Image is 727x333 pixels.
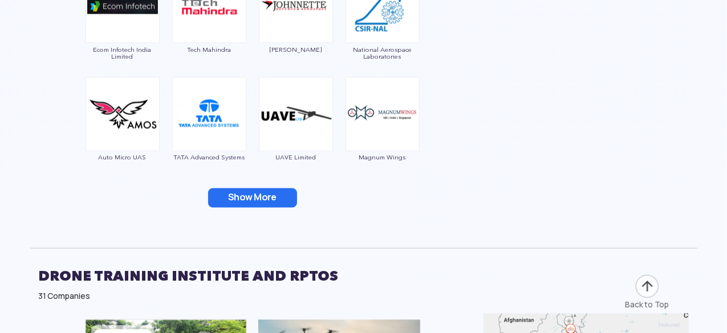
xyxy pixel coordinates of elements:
[345,1,420,60] a: National Aerospace Laboratories
[345,154,420,161] span: Magnum Wings
[172,46,247,53] span: Tech Mahindra
[39,291,689,302] div: 31 Companies
[258,46,334,53] span: [PERSON_NAME]
[85,109,160,161] a: Auto Micro UAS
[625,299,669,310] div: Back to Top
[172,1,247,53] a: Tech Mahindra
[346,77,420,151] img: ic_magnumwings.png
[172,77,246,151] img: ic_tata.png
[85,1,160,60] a: Ecom Infotech India Limited
[208,188,297,208] button: Show More
[85,46,160,60] span: Ecom Infotech India Limited
[258,154,334,161] span: UAVE Limited
[172,109,247,161] a: TATA Advanced Systems
[258,1,334,53] a: [PERSON_NAME]
[39,262,689,291] h2: DRONE TRAINING INSTITUTE AND RPTOS
[172,154,247,161] span: TATA Advanced Systems
[258,109,334,161] a: UAVE Limited
[345,46,420,60] span: National Aerospace Laboratories
[259,77,333,151] img: ic_uave.png
[86,77,160,151] img: ic_automicro.png
[85,154,160,161] span: Auto Micro UAS
[345,109,420,161] a: Magnum Wings
[635,274,660,299] img: ic_arrow-up.png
